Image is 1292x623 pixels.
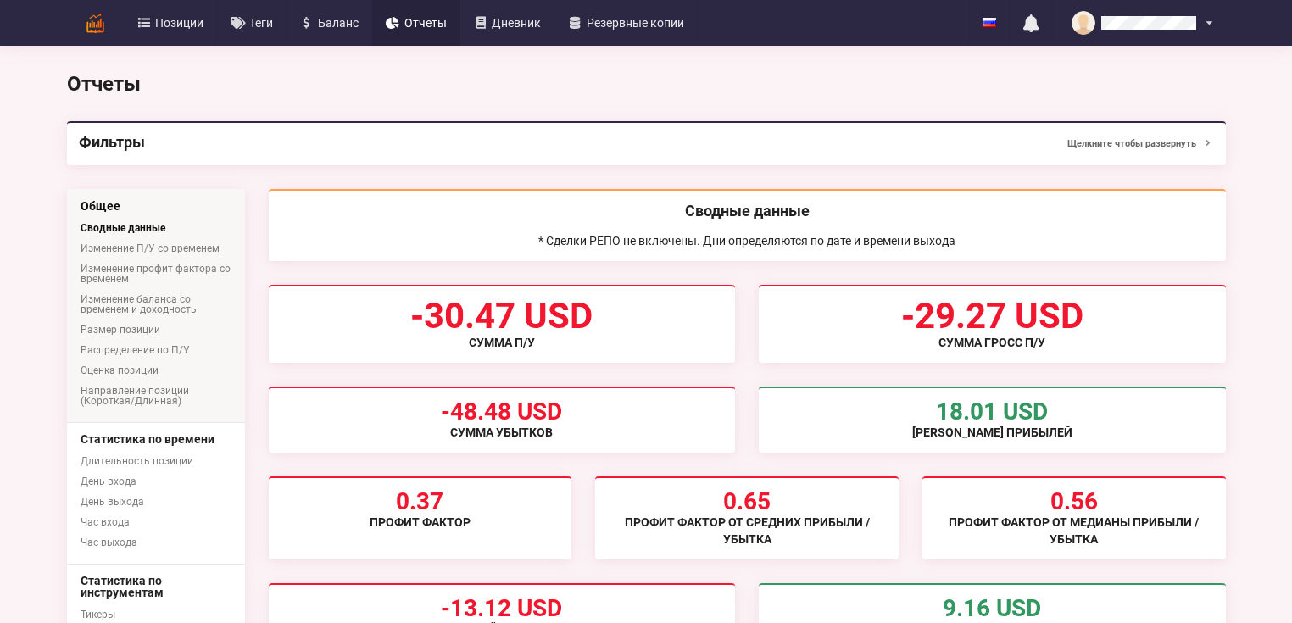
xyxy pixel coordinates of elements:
a: Час входа [67,512,245,532]
div: Сумма убытков [441,424,562,441]
p: * Сделки РЕПО не включены. Дни определяются по дате и времени выхода [281,232,1214,249]
div: Профит фактор [370,514,471,531]
div: Общее [81,200,231,212]
span: Фильтры [79,133,145,151]
a: Изменение баланса со временем и доходность [67,289,245,320]
span: Позиции [155,17,203,29]
span: Резервные копии [587,17,684,29]
div: -30.47 USD [410,298,593,334]
h3: Сводные данные [281,201,1214,220]
div: 18.01 USD [912,400,1072,424]
div: 9.16 USD [883,597,1101,620]
a: Изменение П/У со временем [67,238,245,259]
button: Щелкните чтобы развернуть [1067,132,1213,153]
a: Изменение профит фактора со временем [67,259,245,289]
a: День входа [67,471,245,492]
div: 0.37 [370,490,471,514]
div: 0.56 [934,490,1214,514]
div: 0.65 [607,490,887,514]
div: Профит фактор от медианы прибыли / убытка [934,514,1214,548]
span: Отчеты [404,17,447,29]
a: Длительность позиции [67,451,245,471]
div: -13.12 USD [395,597,608,620]
a: Оценка позиции [67,360,245,381]
div: Статистика по времени [81,433,231,445]
div: Профит фактор от средних прибыли / убытка [607,514,887,548]
div: [PERSON_NAME] прибылей [912,424,1072,441]
a: День выхода [67,492,245,512]
img: no_avatar_64x64-c1df70be568ff5ffbc6dc4fa4a63b692.png [1072,11,1095,35]
a: Направление позиции (Короткая/Длинная) [67,381,245,411]
span: Баланс [318,17,359,29]
a: Размер позиции [67,320,245,340]
a: Распределение по П/У [67,340,245,360]
div: Статистика по инструментам [81,575,231,598]
div: Сумма П/У [410,334,593,351]
div: -29.27 USD [901,298,1083,334]
div: Сумма гросс П/У [901,334,1083,351]
a: Час выхода [67,532,245,553]
span: Теги [249,17,273,29]
span: Дневник [492,17,541,29]
div: -48.48 USD [441,400,562,424]
img: logo-5391b84d95ca78eb0fcbe8eb83ca0fe5.png [81,8,110,38]
div: Отчеты [67,71,1226,97]
a: Сводные данные [67,218,245,238]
